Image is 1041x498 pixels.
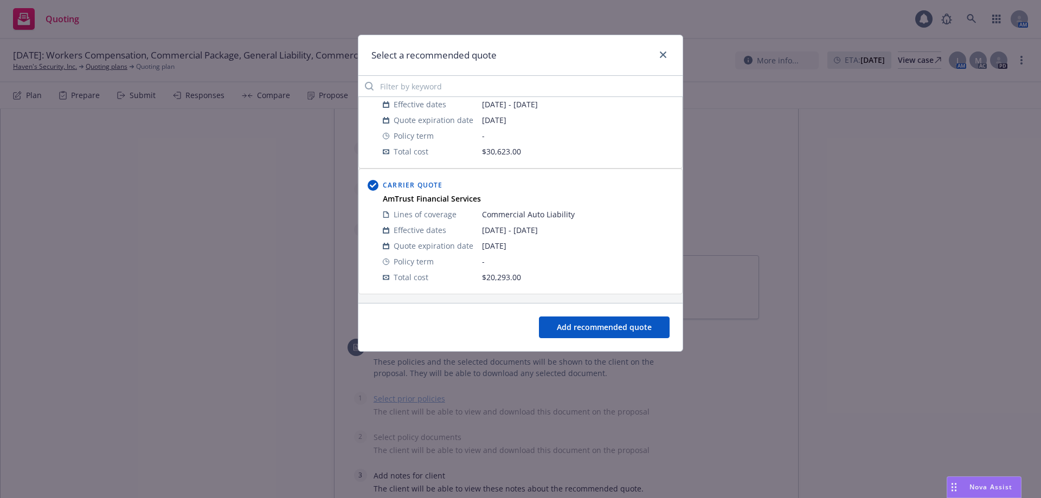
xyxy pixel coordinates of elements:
span: Policy term [394,130,434,141]
span: Total cost [394,146,428,157]
span: Lines of coverage [394,209,457,220]
span: $30,623.00 [482,146,521,157]
button: Nova Assist [947,476,1021,498]
span: $20,293.00 [482,272,521,282]
input: Filter by keyword [358,75,683,97]
span: Nova Assist [969,482,1012,491]
span: - [482,130,673,141]
span: Effective dates [394,99,446,110]
span: Total cost [394,271,428,283]
span: [DATE] - [DATE] [482,99,673,110]
span: Effective dates [394,224,446,236]
span: Quote expiration date [394,240,473,251]
span: Commercial Auto Liability [482,209,673,220]
div: Drag to move [947,477,961,497]
strong: AmTrust Financial Services [383,193,481,204]
span: [DATE] [482,114,673,126]
button: Add recommended quote [539,316,670,338]
span: Quote expiration date [394,114,473,126]
span: Policy term [394,256,434,267]
span: [DATE] - [DATE] [482,224,673,236]
span: Carrier Quote [383,180,443,190]
a: close [657,48,670,61]
span: - [482,256,673,267]
span: [DATE] [482,240,673,251]
h1: Select a recommended quote [371,48,497,62]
